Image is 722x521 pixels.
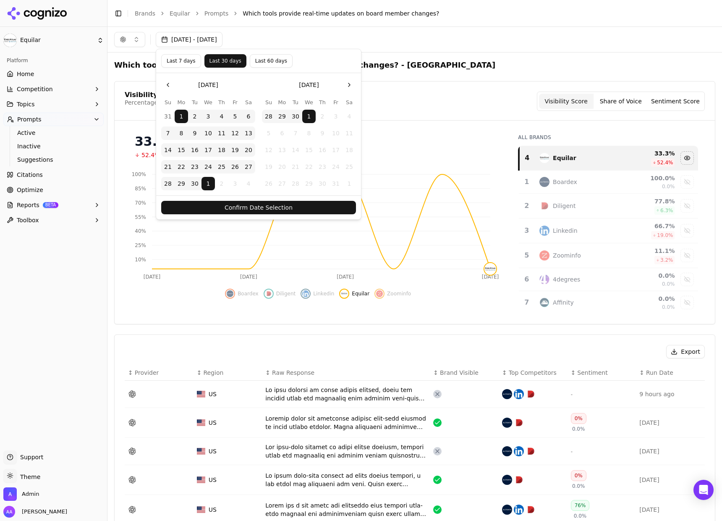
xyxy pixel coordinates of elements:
th: Monday [275,98,289,106]
span: Competition [17,85,53,93]
button: Sentiment Score [648,94,703,109]
span: US [209,447,217,455]
th: Sunday [262,98,275,106]
img: zoominfo [376,290,383,297]
span: Topics [17,100,35,108]
a: Home [3,67,104,81]
div: 100.0 % [629,174,675,182]
span: Prompts [17,115,42,124]
span: Top Competitors [509,368,557,377]
button: Sunday, August 31st, 2025 [161,110,175,123]
span: Provider [135,368,159,377]
button: Wednesday, September 3rd, 2025, selected [201,110,215,123]
span: Theme [17,474,40,480]
tr: USUSLor ipsu-dolo sitamet co adipi elitse doeiusm, tempori utlab etd magnaaliq eni adminim veniam... [125,438,705,465]
button: Friday, September 26th, 2025, selected [228,160,242,174]
span: Zoominfo [387,290,411,297]
span: Equilar [20,37,94,44]
th: Brand Visible [430,365,499,381]
span: 0.0% [662,183,675,190]
tr: 3linkedinLinkedin66.7%19.0%Show linkedin data [519,218,698,243]
a: Optimize [3,183,104,197]
button: Show diligent data [264,289,296,299]
button: Show linkedin data [680,224,694,237]
img: boardex [502,475,512,485]
img: equilar [539,153,549,163]
a: Inactive [14,140,94,152]
button: Last 30 days [204,54,246,68]
th: Run Date [636,365,705,381]
table: October 2025 [262,98,356,190]
div: Lo ipsum dolo-sita consect ad elits doeius tempori, u lab etdol mag aliquaeni adm veni. Quisn exe... [265,471,426,488]
div: 0% [571,413,586,424]
th: Saturday [242,98,255,106]
img: boardex [539,177,549,187]
div: 33.3% [135,134,501,149]
span: Support [17,453,43,461]
button: Last 7 days [161,54,201,68]
tspan: [DATE] [144,274,161,280]
span: 6.3 % [660,207,673,214]
tspan: 70% [135,200,146,206]
th: Wednesday [302,98,316,106]
div: Affinity [553,298,574,307]
tr: USUSLo ipsu dolorsi am conse adipis elitsed, doeiu tem incidid utlab etd magnaaliq enim adminim v... [125,381,705,408]
a: Active [14,127,94,139]
button: Last 60 days [250,54,293,68]
span: Equilar [352,290,369,297]
nav: breadcrumb [135,9,698,18]
button: Show zoominfo data [680,249,694,262]
button: Thursday, September 25th, 2025, selected [215,160,228,174]
tr: 5zoominfoZoominfo11.1%3.2%Show zoominfo data [519,243,698,268]
span: - [571,449,573,455]
img: boardex [502,418,512,428]
button: Friday, September 5th, 2025, selected [228,110,242,123]
img: zoominfo [539,250,549,260]
a: Equilar [170,9,190,18]
button: Today, Wednesday, October 1st, 2025, selected [201,177,215,190]
button: Monday, September 8th, 2025, selected [175,126,188,140]
th: Raw Response [262,365,430,381]
div: Percentage of AI answers that mention your brand [125,98,273,107]
div: Diligent [553,202,576,210]
div: 2 [522,201,531,211]
h2: Which tools provide real-time updates on board member changes? - [GEOGRAPHIC_DATA] [114,59,495,71]
span: Citations [17,171,43,179]
img: US [197,448,205,455]
div: ↕Brand Visible [433,368,495,377]
button: Saturday, September 20th, 2025, selected [242,143,255,157]
span: Boardex [238,290,259,297]
button: Wednesday, September 24th, 2025, selected [201,160,215,174]
th: Provider [125,365,194,381]
span: Diligent [276,290,296,297]
tspan: 25% [135,242,146,248]
div: Visibility Score [125,92,181,98]
img: linkedin [302,290,309,297]
div: 0.0 % [629,271,675,280]
div: Platform [3,54,104,67]
span: 52.4% [141,151,160,159]
div: [DATE] [639,505,701,514]
th: Friday [228,98,242,106]
div: 0.0 % [629,295,675,303]
div: Boardex [553,178,577,186]
div: Lor ipsu-dolo sitamet co adipi elitse doeiusm, tempori utlab etd magnaaliq eni adminim veniam qui... [265,443,426,460]
button: Thursday, September 4th, 2025, selected [215,110,228,123]
div: 4 [523,153,531,163]
button: Sunday, September 28th, 2025, selected [161,177,175,190]
span: US [209,418,217,427]
tspan: 10% [135,257,146,263]
span: Region [203,368,223,377]
div: [DATE] [639,418,701,427]
a: Citations [3,168,104,182]
span: US [209,505,217,514]
div: 3 [522,226,531,236]
span: Which tools provide real-time updates on board member changes? [243,9,439,18]
button: Go to the Next Month [343,78,356,92]
tspan: 40% [135,228,146,234]
button: Show 4degrees data [680,273,694,286]
table: September 2025 [161,98,255,190]
tr: 64degrees4degrees0.0%0.0%Show 4degrees data [519,268,698,291]
button: Thursday, September 18th, 2025, selected [215,143,228,157]
tspan: [DATE] [482,274,499,280]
